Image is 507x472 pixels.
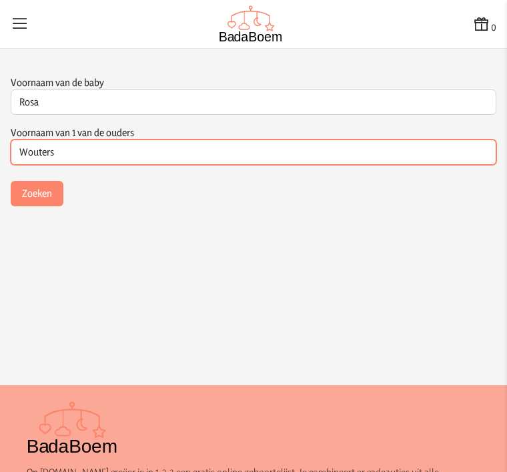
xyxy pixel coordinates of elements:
img: Badaboem [219,5,283,43]
img: Badaboem [27,401,118,455]
button: Zoeken [11,181,63,206]
button: 0 [472,15,496,34]
label: Voornaam van 1 van de ouders [11,126,134,139]
label: Voornaam van de baby [11,76,104,89]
